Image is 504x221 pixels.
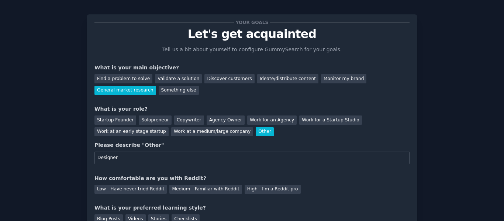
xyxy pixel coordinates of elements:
[155,74,202,83] div: Validate a solution
[174,115,204,125] div: Copywriter
[94,185,167,194] div: Low - Have never tried Reddit
[94,105,410,113] div: What is your role?
[94,74,152,83] div: Find a problem to solve
[94,28,410,41] p: Let's get acquainted
[256,127,274,137] div: Other
[247,115,297,125] div: Work for an Agency
[94,64,410,72] div: What is your main objective?
[169,185,242,194] div: Medium - Familiar with Reddit
[245,185,301,194] div: High - I'm a Reddit pro
[321,74,366,83] div: Monitor my brand
[234,18,270,26] span: Your goals
[139,115,171,125] div: Solopreneur
[94,127,169,137] div: Work at an early stage startup
[257,74,318,83] div: Ideate/distribute content
[299,115,362,125] div: Work for a Startup Studio
[171,127,253,137] div: Work at a medium/large company
[94,152,410,164] input: Your role
[204,74,254,83] div: Discover customers
[94,86,156,95] div: General market research
[207,115,245,125] div: Agency Owner
[94,115,136,125] div: Startup Founder
[159,86,199,95] div: Something else
[94,204,410,212] div: What is your preferred learning style?
[94,141,410,149] div: Please describe "Other"
[159,46,345,53] p: Tell us a bit about yourself to configure GummySearch for your goals.
[94,175,410,182] div: How comfortable are you with Reddit?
